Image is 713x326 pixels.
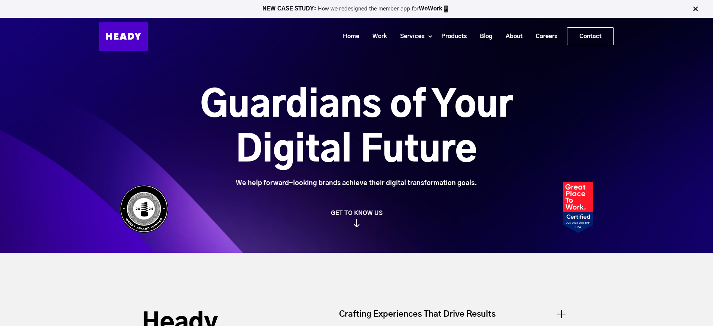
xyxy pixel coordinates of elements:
img: Heady_2023_Certification_Badge [563,182,593,233]
a: Products [432,30,470,43]
img: Heady_Logo_Web-01 (1) [99,22,148,51]
a: Work [363,30,391,43]
img: arrow_down [354,219,360,227]
img: Heady_WebbyAward_Winner-4 [120,185,168,233]
a: Careers [526,30,561,43]
a: Home [333,30,363,43]
div: Navigation Menu [155,27,614,45]
img: Close Bar [692,5,699,13]
strong: NEW CASE STUDY: [262,6,318,12]
a: GET TO KNOW US [116,209,597,227]
a: WeWork [419,6,442,12]
a: Blog [470,30,496,43]
img: app emoji [442,5,450,13]
div: We help forward-looking brands achieve their digital transformation goals. [158,179,555,187]
h1: Guardians of Your Digital Future [158,83,555,173]
a: About [496,30,526,43]
a: Contact [567,28,613,45]
a: Services [391,30,428,43]
p: How we redesigned the member app for [3,5,710,13]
